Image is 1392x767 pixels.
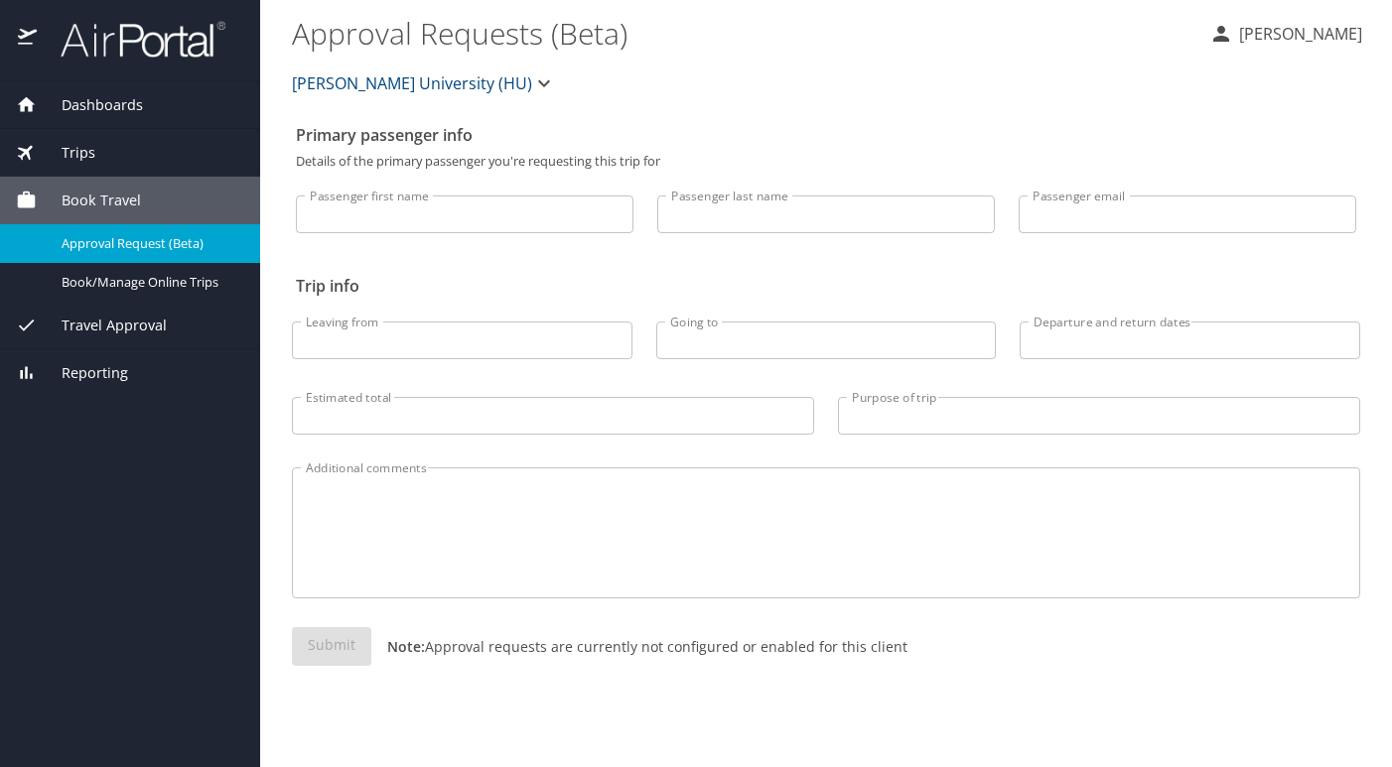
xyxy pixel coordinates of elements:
[39,20,225,59] img: airportal-logo.png
[296,155,1356,168] p: Details of the primary passenger you're requesting this trip for
[387,637,425,656] strong: Note:
[292,69,532,97] span: [PERSON_NAME] University (HU)
[62,234,236,253] span: Approval Request (Beta)
[296,270,1356,302] h2: Trip info
[37,190,141,211] span: Book Travel
[371,636,907,657] p: Approval requests are currently not configured or enabled for this client
[1233,22,1362,46] p: [PERSON_NAME]
[37,94,143,116] span: Dashboards
[37,315,167,336] span: Travel Approval
[18,20,39,59] img: icon-airportal.png
[62,273,236,292] span: Book/Manage Online Trips
[292,2,1193,64] h1: Approval Requests (Beta)
[37,142,95,164] span: Trips
[296,119,1356,151] h2: Primary passenger info
[1201,16,1370,52] button: [PERSON_NAME]
[37,362,128,384] span: Reporting
[284,64,564,103] button: [PERSON_NAME] University (HU)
